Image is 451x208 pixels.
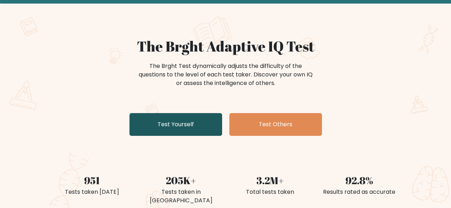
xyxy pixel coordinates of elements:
[141,188,221,205] div: Tests taken in [GEOGRAPHIC_DATA]
[52,188,132,196] div: Tests taken [DATE]
[137,62,315,87] div: The Brght Test dynamically adjusts the difficulty of the questions to the level of each test take...
[230,188,311,196] div: Total tests taken
[141,173,221,188] div: 205K+
[319,173,400,188] div: 92.8%
[230,173,311,188] div: 3.2M+
[229,113,322,136] a: Test Others
[319,188,400,196] div: Results rated as accurate
[129,113,222,136] a: Test Yourself
[52,38,400,55] h1: The Brght Adaptive IQ Test
[52,173,132,188] div: 951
